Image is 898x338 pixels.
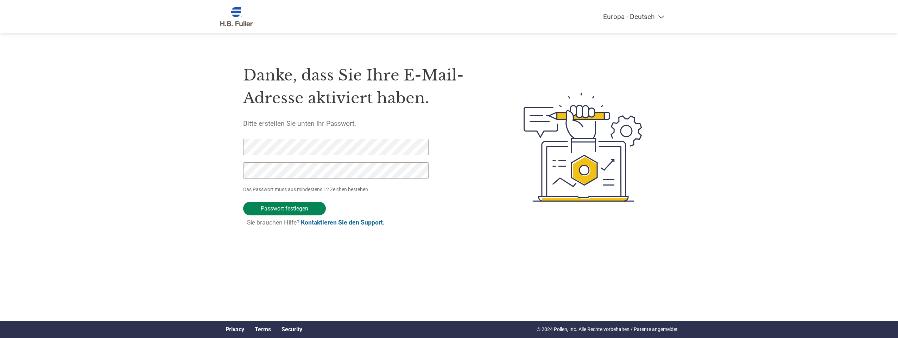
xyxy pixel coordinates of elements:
img: H.B. Fuller [220,7,253,26]
p: Das Passwort muss aus mindestens 12 Zeichen bestehen [243,186,431,193]
a: Kontaktieren Sie den Support. [301,219,385,226]
img: create-password [511,54,655,240]
a: Terms [255,326,271,333]
p: © 2024 Pollen, Inc. Alle Rechte vorbehalten / Patente angemeldet [537,326,678,333]
h5: Bitte erstellen Sie unten Ihr Passwort. [243,119,490,128]
input: Passwort festlegen [243,202,326,215]
span: Sie brauchen Hilfe? [247,219,385,226]
a: Privacy [226,326,244,333]
h1: Danke, dass Sie Ihre E-Mail-Adresse aktiviert haben. [243,64,490,109]
a: Security [282,326,302,333]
